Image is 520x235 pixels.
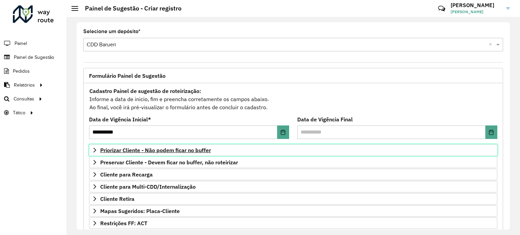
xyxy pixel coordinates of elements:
[89,88,201,94] strong: Cadastro Painel de sugestão de roteirização:
[277,125,289,139] button: Choose Date
[89,181,497,192] a: Cliente para Multi-CDD/Internalização
[100,172,153,177] span: Cliente para Recarga
[89,169,497,180] a: Cliente para Recarga
[434,1,449,16] a: Contato Rápido
[89,193,497,205] a: Cliente Retira
[13,68,30,75] span: Pedidos
[100,220,147,226] span: Restrições FF: ACT
[100,196,134,202] span: Cliente Retira
[489,41,495,49] span: Clear all
[14,54,54,61] span: Painel de Sugestão
[100,160,238,165] span: Preservar Cliente - Devem ficar no buffer, não roteirizar
[485,125,497,139] button: Choose Date
[13,109,25,116] span: Tático
[89,217,497,229] a: Restrições FF: ACT
[83,27,140,36] label: Selecione um depósito
[89,73,166,78] span: Formulário Painel de Sugestão
[14,81,35,89] span: Relatórios
[78,5,181,12] h2: Painel de Sugestão - Criar registro
[14,95,34,102] span: Consultas
[15,40,27,47] span: Painel
[89,157,497,168] a: Preservar Cliente - Devem ficar no buffer, não roteirizar
[89,144,497,156] a: Priorizar Cliente - Não podem ficar no buffer
[100,184,196,189] span: Cliente para Multi-CDD/Internalização
[100,147,211,153] span: Priorizar Cliente - Não podem ficar no buffer
[89,87,497,112] div: Informe a data de inicio, fim e preencha corretamente os campos abaixo. Ao final, você irá pré-vi...
[89,205,497,217] a: Mapas Sugeridos: Placa-Cliente
[297,115,353,123] label: Data de Vigência Final
[451,9,501,15] span: [PERSON_NAME]
[451,2,501,8] h3: [PERSON_NAME]
[100,208,180,214] span: Mapas Sugeridos: Placa-Cliente
[89,115,151,123] label: Data de Vigência Inicial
